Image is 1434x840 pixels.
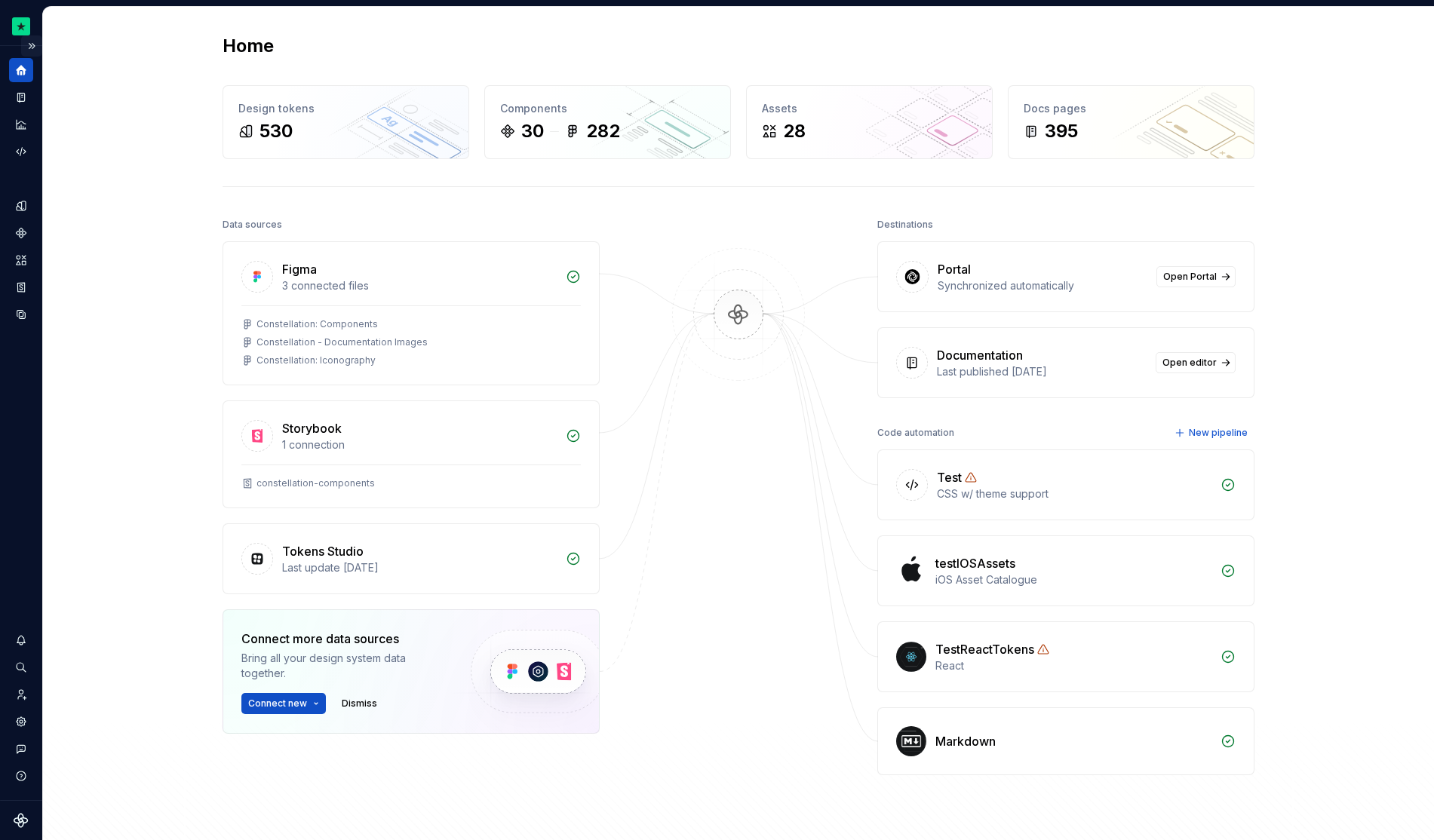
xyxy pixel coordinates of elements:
a: Assets [9,248,33,272]
div: Markdown [935,732,996,750]
div: 282 [586,119,620,143]
div: Portal [938,260,971,278]
a: Storybook stories [9,275,33,299]
div: TestReactTokens [935,640,1034,658]
div: Test [937,468,962,486]
div: Tokens Studio [282,542,364,560]
div: Constellation: Iconography [256,354,376,366]
div: Components [500,101,715,116]
button: Notifications [9,628,33,652]
span: New pipeline [1189,427,1248,439]
button: Search ⌘K [9,655,33,679]
a: Invite team [9,682,33,707]
div: 3 connected files [282,278,557,293]
div: Last published [DATE] [937,364,1147,379]
a: Documentation [9,85,33,109]
a: Docs pages395 [1008,85,1254,159]
a: Figma3 connected filesConstellation: ComponentsConstellation - Documentation ImagesConstellation:... [223,241,600,385]
div: Storybook [282,419,342,437]
div: Code automation [877,422,954,443]
span: Open Portal [1163,271,1217,283]
div: Last update [DATE] [282,560,557,575]
div: 1 connection [282,437,557,452]
div: Assets [762,101,977,116]
button: Contact support [9,737,33,761]
div: Data sources [223,214,282,235]
div: constellation-components [256,477,375,489]
a: Components30282 [484,85,731,159]
div: iOS Asset Catalogue [935,572,1211,587]
a: Settings [9,710,33,734]
div: 395 [1045,119,1078,143]
svg: Supernova Logo [14,813,29,828]
button: Expand sidebar [21,35,42,57]
a: Code automation [9,139,33,164]
a: Tokens StudioLast update [DATE] [223,523,600,594]
a: Design tokens [9,194,33,218]
button: Connect new [241,693,326,714]
img: d602db7a-5e75-4dfe-a0a4-4b8163c7bad2.png [12,17,30,35]
a: Components [9,221,33,245]
span: Connect new [248,697,307,710]
a: Data sources [9,302,33,326]
div: testIOSAssets [935,554,1015,572]
div: Docs pages [1024,101,1239,116]
span: Open editor [1162,357,1217,369]
a: Open Portal [1156,266,1236,287]
div: Figma [282,260,317,278]
button: New pipeline [1170,422,1254,443]
a: Open editor [1156,352,1236,373]
h2: Home [223,34,274,58]
div: CSS w/ theme support [937,486,1211,501]
div: Constellation: Components [256,318,378,330]
div: React [935,658,1211,673]
a: Storybook1 connectionconstellation-components [223,400,600,508]
button: Dismiss [335,693,384,714]
span: Dismiss [342,697,377,710]
div: Synchronized automatically [938,278,1147,293]
div: 530 [259,119,293,143]
div: Design tokens [238,101,453,116]
div: Documentation [937,346,1023,364]
div: Bring all your design system data together. [241,651,445,681]
div: 30 [521,119,544,143]
div: Connect more data sources [241,630,445,648]
div: Destinations [877,214,933,235]
a: Home [9,58,33,82]
a: Design tokens530 [223,85,469,159]
div: 28 [783,119,806,143]
a: Analytics [9,112,33,136]
div: Constellation - Documentation Images [256,336,428,348]
a: Assets28 [746,85,993,159]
